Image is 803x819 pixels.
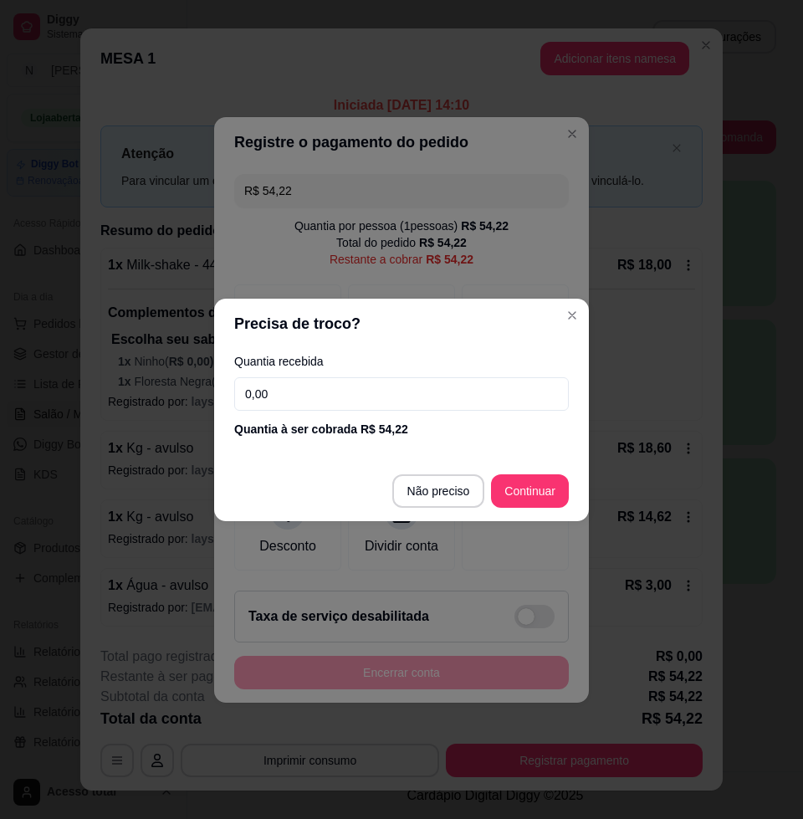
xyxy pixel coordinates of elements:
[214,299,589,349] header: Precisa de troco?
[392,474,485,508] button: Não preciso
[491,474,569,508] button: Continuar
[234,356,569,367] label: Quantia recebida
[559,302,586,329] button: Close
[234,421,569,438] div: Quantia à ser cobrada R$ 54,22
